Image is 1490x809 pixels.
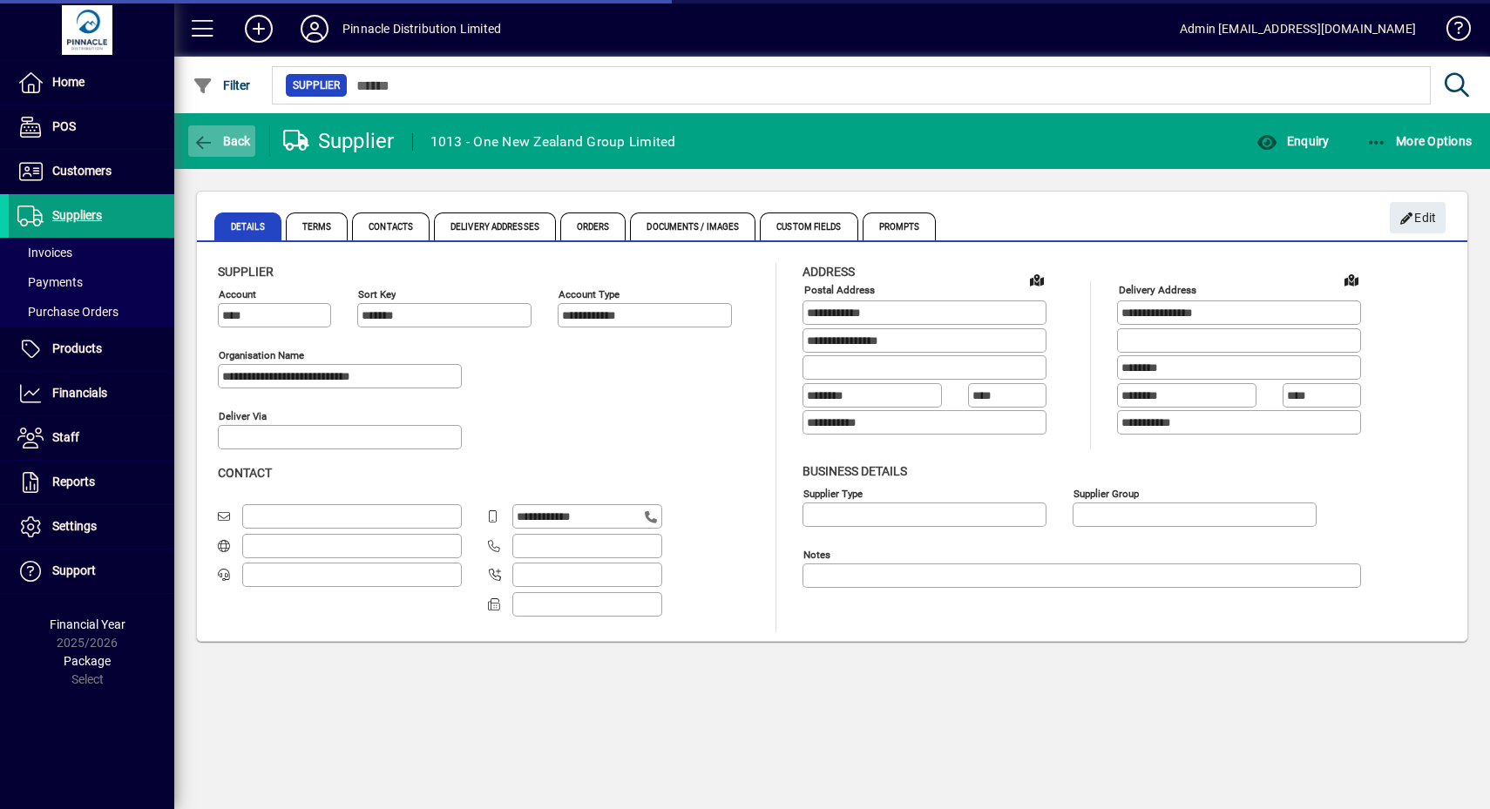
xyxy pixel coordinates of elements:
[1362,125,1477,157] button: More Options
[9,327,174,371] a: Products
[630,212,755,240] span: Documents / Images
[1390,202,1446,233] button: Edit
[1023,266,1051,293] a: View on map
[218,265,274,279] span: Supplier
[760,212,857,240] span: Custom Fields
[219,288,256,300] mat-label: Account
[9,549,174,593] a: Support
[9,150,174,193] a: Customers
[1366,134,1473,148] span: More Options
[1073,487,1139,499] mat-label: Supplier group
[193,134,251,148] span: Back
[286,212,349,240] span: Terms
[342,15,501,43] div: Pinnacle Distribution Limited
[17,275,83,289] span: Payments
[287,13,342,44] button: Profile
[1338,266,1365,293] a: View on map
[358,288,396,300] mat-label: Sort key
[64,654,111,668] span: Package
[293,77,340,94] span: Supplier
[803,265,855,279] span: Address
[52,341,102,355] span: Products
[231,13,287,44] button: Add
[9,61,174,104] a: Home
[9,297,174,327] a: Purchase Orders
[52,563,96,577] span: Support
[283,127,395,155] div: Supplier
[52,430,79,444] span: Staff
[1399,204,1437,233] span: Edit
[863,212,937,240] span: Prompts
[52,164,112,178] span: Customers
[1180,15,1416,43] div: Admin [EMAIL_ADDRESS][DOMAIN_NAME]
[52,475,95,489] span: Reports
[9,238,174,267] a: Invoices
[9,105,174,149] a: POS
[803,487,863,499] mat-label: Supplier type
[17,305,119,319] span: Purchase Orders
[9,461,174,504] a: Reports
[17,246,72,260] span: Invoices
[52,519,97,533] span: Settings
[193,78,251,92] span: Filter
[803,548,830,560] mat-label: Notes
[1252,125,1333,157] button: Enquiry
[9,372,174,415] a: Financials
[559,288,620,300] mat-label: Account Type
[803,464,907,478] span: Business details
[1256,134,1329,148] span: Enquiry
[218,466,272,480] span: Contact
[352,212,430,240] span: Contacts
[9,416,174,460] a: Staff
[52,386,107,400] span: Financials
[214,212,281,240] span: Details
[219,410,267,422] mat-label: Deliver via
[219,349,304,361] mat-label: Organisation name
[52,208,102,222] span: Suppliers
[50,617,125,631] span: Financial Year
[188,70,255,101] button: Filter
[9,505,174,549] a: Settings
[52,75,85,89] span: Home
[52,119,76,133] span: POS
[9,267,174,297] a: Payments
[1433,3,1468,60] a: Knowledge Base
[188,125,255,157] button: Back
[174,125,270,157] app-page-header-button: Back
[434,212,556,240] span: Delivery Addresses
[430,128,676,156] div: 1013 - One New Zealand Group Limited
[560,212,626,240] span: Orders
